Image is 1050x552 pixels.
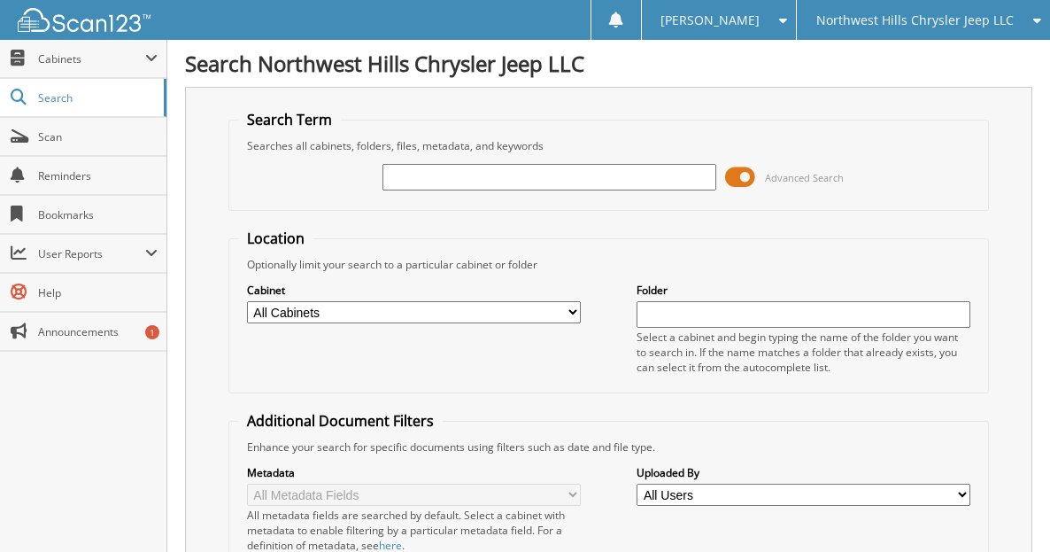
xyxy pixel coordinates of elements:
[38,90,155,105] span: Search
[637,283,970,298] label: Folder
[238,411,443,431] legend: Additional Document Filters
[238,439,979,455] div: Enhance your search for specific documents using filters such as date and file type.
[247,465,581,480] label: Metadata
[38,207,158,222] span: Bookmarks
[637,330,970,375] div: Select a cabinet and begin typing the name of the folder you want to search in. If the name match...
[38,129,158,144] span: Scan
[145,325,159,339] div: 1
[637,465,970,480] label: Uploaded By
[38,51,145,66] span: Cabinets
[238,138,979,153] div: Searches all cabinets, folders, files, metadata, and keywords
[238,110,341,129] legend: Search Term
[238,229,313,248] legend: Location
[18,8,151,32] img: scan123-logo-white.svg
[660,15,760,26] span: [PERSON_NAME]
[238,257,979,272] div: Optionally limit your search to a particular cabinet or folder
[765,171,844,184] span: Advanced Search
[38,324,158,339] span: Announcements
[38,246,145,261] span: User Reports
[38,285,158,300] span: Help
[38,168,158,183] span: Reminders
[185,49,1032,78] h1: Search Northwest Hills Chrysler Jeep LLC
[247,283,581,298] label: Cabinet
[816,15,1014,26] span: Northwest Hills Chrysler Jeep LLC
